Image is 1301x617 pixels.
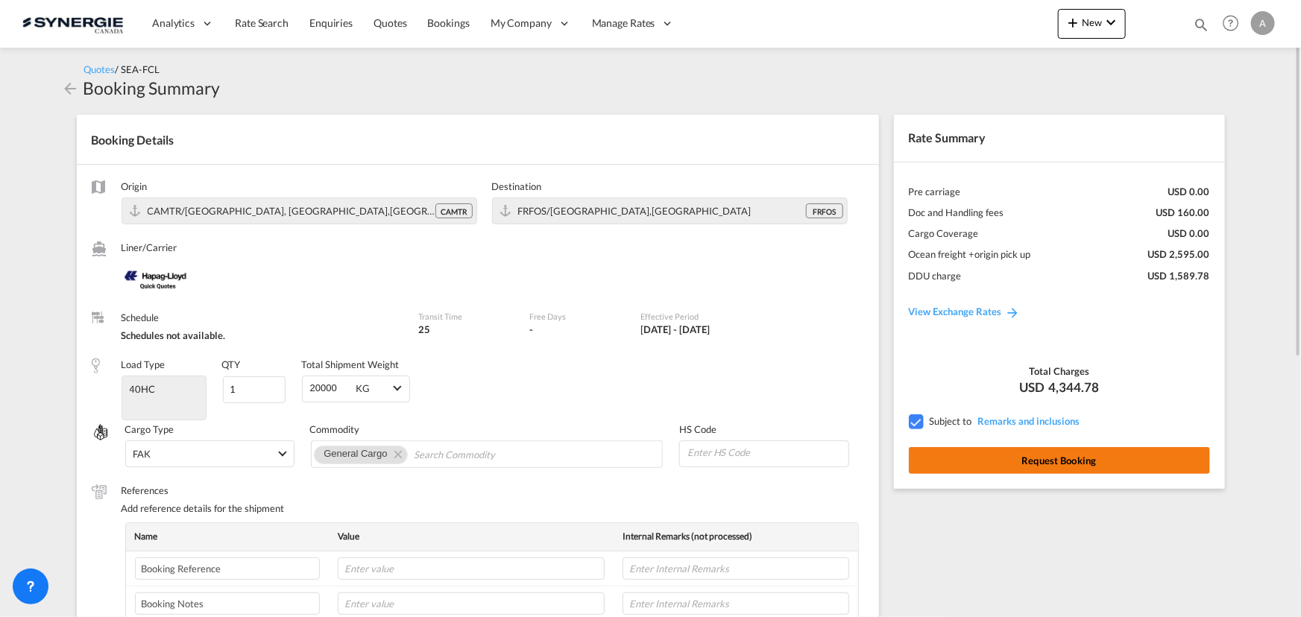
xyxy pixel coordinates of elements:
[84,63,116,75] span: Quotes
[623,557,848,580] input: Enter Internal Remarks
[529,323,533,336] div: -
[686,441,848,463] input: Enter HS Code
[894,115,1225,161] div: Rate Summary
[1193,16,1209,39] div: icon-magnify
[311,440,663,467] md-chips-wrap: Chips container. Use arrow keys to select chips.
[492,180,848,193] label: Destination
[338,592,605,615] input: Enter value
[641,311,775,322] label: Effective Period
[894,291,1036,332] a: View Exchange Rates
[1218,10,1244,36] span: Help
[435,203,473,218] div: CAMTR
[1218,10,1251,37] div: Help
[122,501,864,515] div: Add reference details for the shipment
[1148,269,1210,282] div: USD 1,589.78
[122,311,403,324] label: Schedule
[152,16,195,31] span: Analytics
[909,447,1210,474] button: Request Booking
[592,16,655,31] span: Manage Rates
[1064,13,1082,31] md-icon: icon-plus 400-fg
[385,446,407,461] button: Remove General Cargo
[415,443,551,466] input: Search Commodity
[428,16,470,29] span: Bookings
[324,448,387,459] span: General Cargo
[1168,227,1210,240] div: USD 0.00
[909,206,1004,219] div: Doc and Handling fees
[62,80,80,98] md-icon: icon-arrow-left
[909,364,1210,378] div: Total Charges
[1006,305,1021,320] md-icon: icon-arrow-right
[518,205,752,217] span: FRFOS/Fos-sur-Mer,Asia Pacific
[92,241,107,256] md-icon: /assets/icons/custom/liner-aaa8ad.svg
[418,311,514,322] label: Transit Time
[529,311,626,322] label: Free Days
[1064,16,1120,28] span: New
[302,358,400,371] div: Total Shipment Weight
[235,16,289,29] span: Rate Search
[909,247,1031,261] div: Ocean freight +origin pick up
[679,423,849,436] label: HS Code
[1156,206,1210,219] div: USD 160.00
[491,16,552,31] span: My Company
[418,323,514,336] div: 25
[135,557,321,580] input: Enter label
[909,269,962,282] div: DDU charge
[641,323,711,336] div: 15 Sep 2025 - 30 Sep 2025
[324,446,390,461] div: General Cargo. Press delete to remove this chip.
[116,63,160,75] span: / SEA-FCL
[122,241,403,254] label: Liner/Carrier
[221,358,240,371] div: QTY
[909,185,961,198] div: Pre carriage
[974,415,1080,427] span: REMARKSINCLUSIONS
[1251,11,1275,35] div: A
[148,205,490,217] span: CAMTR/Montreal, QC,Americas
[125,423,295,436] label: Cargo Type
[309,423,664,436] label: Commodity
[135,592,321,615] input: Enter label
[374,16,406,29] span: Quotes
[806,203,843,218] div: FRFOS
[22,7,123,40] img: 1f56c880d42311ef80fc7dca854c8e59.png
[62,76,84,100] div: icon-arrow-left
[1148,247,1210,261] div: USD 2,595.00
[84,76,221,100] div: Booking Summary
[1048,379,1099,396] span: 4,344.78
[124,378,205,400] input: Load Type
[930,415,972,427] span: Subject to
[309,376,351,399] input: Weight
[338,557,605,580] input: Enter value
[329,523,614,551] th: Value
[309,16,353,29] span: Enquiries
[133,448,151,460] div: FAK
[122,358,166,371] div: Load Type
[122,259,403,296] div: Hapag-Lloyd Quick Quotes
[223,376,286,403] input: Qty
[122,329,403,342] div: Schedules not available.
[1193,16,1209,33] md-icon: icon-magnify
[122,484,864,497] label: References
[614,523,857,551] th: Internal Remarks (not processed)
[1058,9,1126,39] button: icon-plus 400-fgNewicon-chevron-down
[909,227,979,240] div: Cargo Coverage
[122,259,191,296] img: Hapag-Lloyd Quick Quotes
[623,592,848,615] input: Enter Internal Remarks
[1102,13,1120,31] md-icon: icon-chevron-down
[126,523,330,551] th: Name
[356,382,371,394] div: KG
[122,180,477,193] label: Origin
[909,379,1210,396] div: USD
[92,133,174,147] span: Booking Details
[125,440,295,467] md-select: Select Cargo type: FAK
[1168,185,1210,198] div: USD 0.00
